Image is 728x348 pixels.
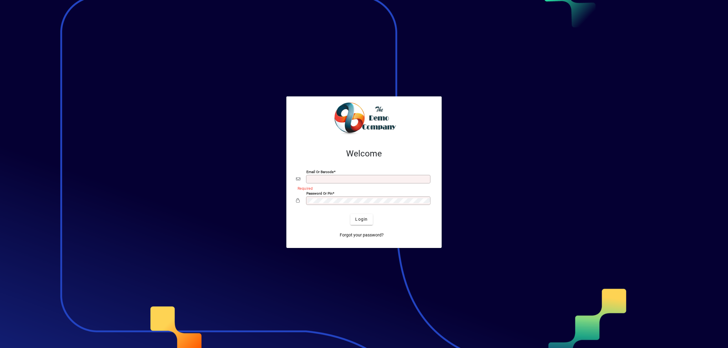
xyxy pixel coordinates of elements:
[306,169,334,174] mat-label: Email or Barcode
[296,149,432,159] h2: Welcome
[298,185,427,191] mat-error: Required
[355,216,368,223] span: Login
[350,214,372,225] button: Login
[337,230,386,241] a: Forgot your password?
[306,191,332,195] mat-label: Password or Pin
[340,232,384,238] span: Forgot your password?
